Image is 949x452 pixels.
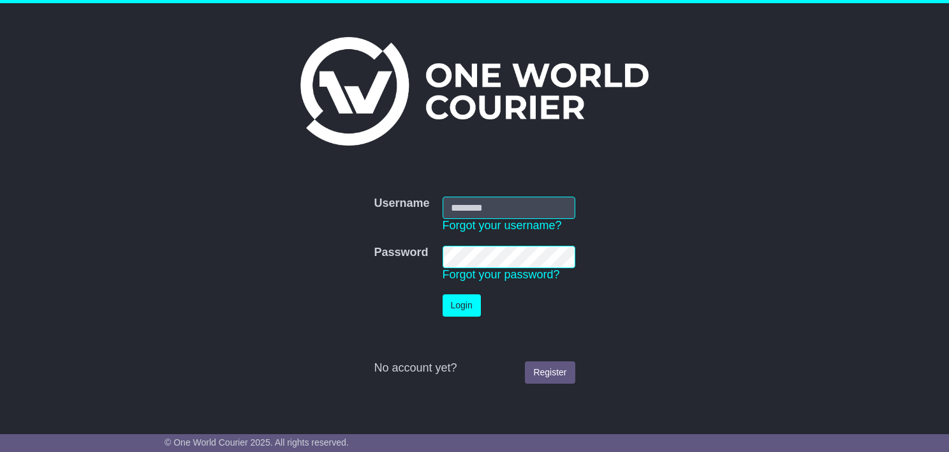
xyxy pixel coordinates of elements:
button: Login [443,294,481,317]
a: Forgot your password? [443,268,560,281]
span: © One World Courier 2025. All rights reserved. [165,437,349,448]
img: One World [300,37,649,146]
div: No account yet? [374,361,575,375]
label: Username [374,197,429,211]
a: Forgot your username? [443,219,562,232]
a: Register [525,361,575,384]
label: Password [374,246,428,260]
